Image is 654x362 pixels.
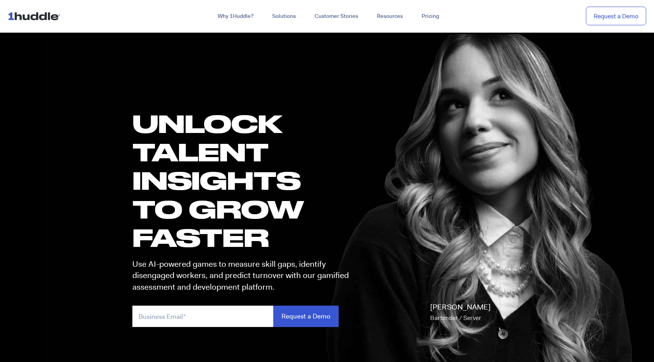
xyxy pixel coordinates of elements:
a: Pricing [412,9,448,23]
h1: UNLOCK TALENT INSIGHTS TO GROW FASTER [132,109,367,252]
a: Request a Demo [586,7,646,26]
a: Resources [367,9,412,23]
a: Why 1Huddle? [208,9,263,23]
a: Customer Stories [305,9,367,23]
input: Request a Demo [273,306,339,327]
img: ... [8,9,63,23]
span: Bartender / Server [430,314,481,322]
a: Solutions [263,9,305,23]
p: Use AI-powered games to measure skill gaps, identify disengaged workers, and predict turnover wit... [132,259,367,293]
p: [PERSON_NAME] [430,302,490,324]
input: Business Email* [132,306,273,327]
